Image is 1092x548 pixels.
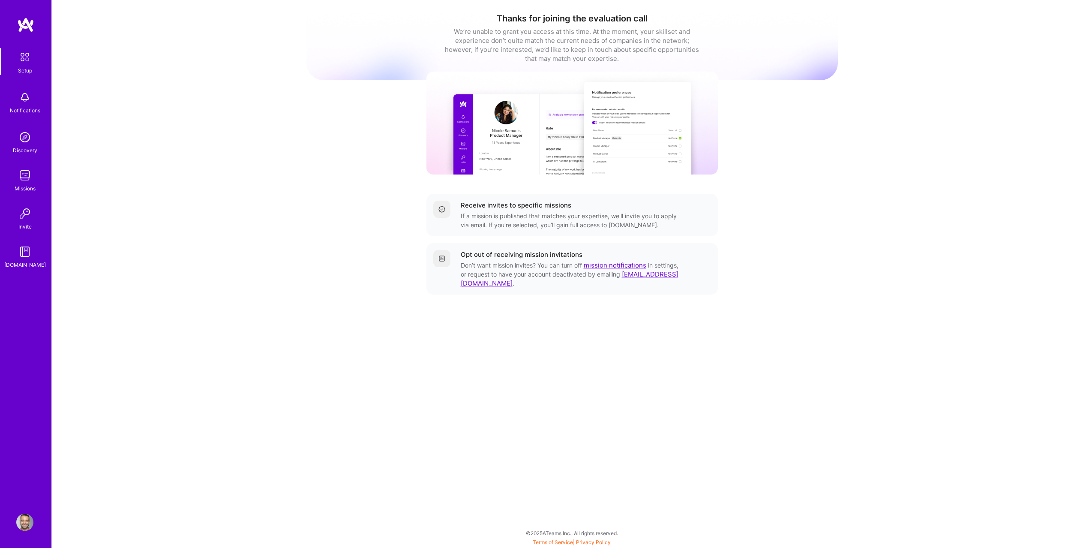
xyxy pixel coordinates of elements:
img: curated missions [426,72,718,175]
div: [DOMAIN_NAME] [4,260,46,269]
div: Setup [18,66,32,75]
div: Missions [15,184,36,193]
span: | [533,539,611,545]
a: Terms of Service [533,539,573,545]
div: Invite [18,222,32,231]
img: Getting started [438,255,445,262]
div: Opt out of receiving mission invitations [461,250,582,259]
img: bell [16,89,33,106]
img: discovery [16,129,33,146]
img: Completed [438,206,445,213]
div: If a mission is published that matches your expertise, we'll invite you to apply via email. If yo... [461,211,680,229]
div: © 2025 ATeams Inc., All rights reserved. [51,522,1092,544]
div: Don’t want mission invites? You can turn off in settings, or request to have your account deactiv... [461,261,680,288]
img: logo [17,17,34,33]
a: mission notifications [584,261,646,269]
h1: Thanks for joining the evaluation call [306,13,838,24]
img: User Avatar [16,514,33,531]
img: guide book [16,243,33,260]
img: teamwork [16,167,33,184]
img: setup [16,48,34,66]
div: Notifications [10,106,40,115]
div: Discovery [13,146,37,155]
a: User Avatar [14,514,36,531]
a: Privacy Policy [576,539,611,545]
div: We’re unable to grant you access at this time. At the moment, your skillset and experience don’t ... [444,27,701,63]
div: Receive invites to specific missions [461,201,571,210]
img: Invite [16,205,33,222]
